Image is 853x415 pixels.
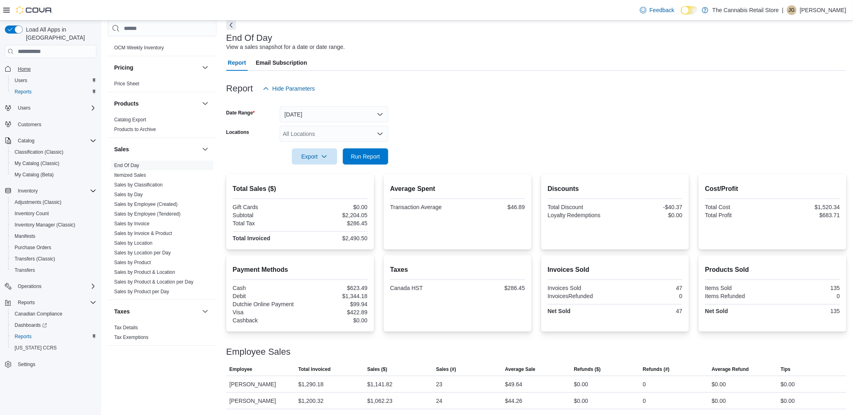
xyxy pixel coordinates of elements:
a: Itemized Sales [114,172,146,178]
button: Taxes [114,307,199,315]
label: Date Range [226,110,255,116]
span: Export [297,148,332,165]
span: Load All Apps in [GEOGRAPHIC_DATA] [23,25,96,42]
span: Sales by Product per Day [114,288,169,295]
button: Classification (Classic) [8,146,100,158]
div: $0.00 [712,379,726,389]
a: Sales by Location [114,240,153,246]
span: Refunds (#) [643,366,670,373]
div: $1,290.18 [298,379,323,389]
button: Catalog [15,136,38,146]
div: 135 [774,308,840,314]
div: $0.00 [781,379,795,389]
div: Pricing [108,79,217,92]
span: Sales by Employee (Created) [114,201,178,207]
a: OCM Weekly Inventory [114,45,164,51]
span: Tax Exemptions [114,334,149,341]
a: Dashboards [8,320,100,331]
a: Manifests [11,231,38,241]
span: Home [18,66,31,72]
a: Inventory Count [11,209,52,218]
button: Products [114,100,199,108]
span: Washington CCRS [11,343,96,353]
div: $0.00 [302,204,368,210]
div: $46.89 [459,204,525,210]
button: Hide Parameters [260,80,318,97]
div: $0.00 [712,396,726,406]
p: [PERSON_NAME] [800,5,847,15]
span: Catalog [18,138,34,144]
span: Tax Details [114,324,138,331]
p: The Cannabis Retail Store [713,5,779,15]
strong: Total Invoiced [233,235,270,241]
div: View a sales snapshot for a date or date range. [226,43,345,51]
div: $286.45 [302,220,368,227]
span: Reports [11,87,96,97]
button: Reports [15,298,38,307]
span: Sales by Classification [114,182,163,188]
div: $2,490.50 [302,235,368,241]
div: 0 [774,293,840,299]
span: Users [15,77,27,84]
button: [US_STATE] CCRS [8,342,100,354]
button: Open list of options [377,131,383,137]
button: Reports [8,331,100,342]
div: 135 [774,285,840,291]
a: Transfers [11,265,38,275]
div: [PERSON_NAME] [226,376,295,392]
h2: Taxes [390,265,525,275]
span: Reports [15,89,32,95]
button: Next [226,20,236,30]
h3: Report [226,84,253,93]
h2: Products Sold [705,265,840,275]
div: -$40.37 [617,204,683,210]
div: Sales [108,161,217,300]
a: My Catalog (Beta) [11,170,57,180]
div: Jessica Gerstman [787,5,797,15]
span: Catalog Export [114,116,146,123]
button: Users [15,103,34,113]
span: Users [18,105,30,111]
a: Home [15,64,34,74]
span: Home [15,64,96,74]
button: Operations [2,281,100,292]
a: Purchase Orders [11,243,55,252]
div: $1,520.34 [774,204,840,210]
div: $422.89 [302,309,368,315]
button: Adjustments (Classic) [8,197,100,208]
button: Transfers [8,265,100,276]
span: Adjustments (Classic) [11,197,96,207]
div: Items Sold [705,285,771,291]
div: Dutchie Online Payment [233,301,299,307]
span: [US_STATE] CCRS [15,345,57,351]
div: Taxes [108,323,217,345]
span: Reports [15,298,96,307]
a: Price Sheet [114,81,139,87]
span: Reports [15,333,32,340]
div: $1,141.82 [367,379,392,389]
span: Sales ($) [367,366,387,373]
a: Sales by Day [114,192,143,197]
span: Inventory Count [15,210,49,217]
button: Catalog [2,135,100,146]
span: Adjustments (Classic) [15,199,62,205]
div: OCM [108,43,217,56]
a: Sales by Employee (Tendered) [114,211,181,217]
button: Inventory Manager (Classic) [8,219,100,231]
h2: Discounts [548,184,683,194]
div: $0.00 [302,317,368,324]
div: Canada HST [390,285,456,291]
div: $1,344.18 [302,293,368,299]
a: End Of Day [114,163,139,168]
span: Dashboards [15,322,47,328]
nav: Complex example [5,59,96,391]
input: Dark Mode [681,6,698,15]
div: Debit [233,293,299,299]
a: My Catalog (Classic) [11,159,63,168]
div: $2,204.05 [302,212,368,218]
h3: End Of Day [226,33,272,43]
a: Dashboards [11,320,50,330]
span: JG [789,5,795,15]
